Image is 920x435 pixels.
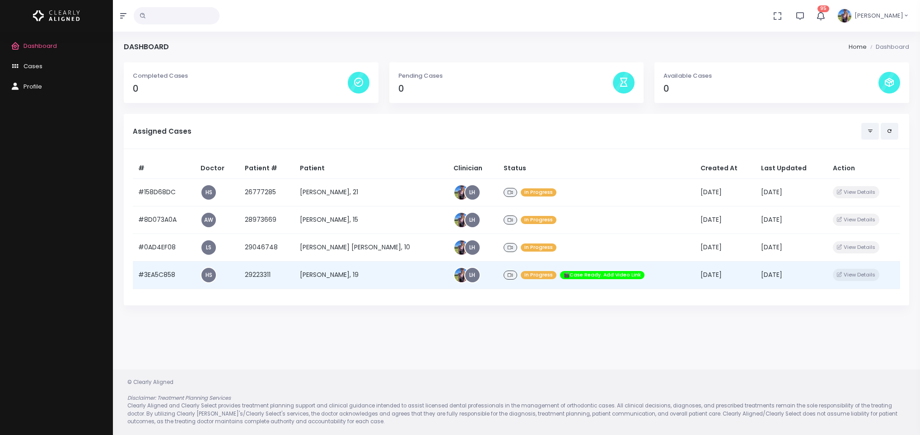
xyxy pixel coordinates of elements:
[833,241,879,253] button: View Details
[118,379,915,426] div: © Clearly Aligned Clearly Aligned and Clearly Select provides treatment planning support and clin...
[294,158,448,179] th: Patient
[23,62,42,70] span: Cases
[294,261,448,289] td: [PERSON_NAME], 19
[836,8,853,24] img: Header Avatar
[761,270,782,279] span: [DATE]
[133,71,348,80] p: Completed Cases
[201,213,216,227] a: AW
[521,271,556,280] span: In Progress
[867,42,909,51] li: Dashboard
[23,82,42,91] span: Profile
[201,240,216,255] a: LS
[33,6,80,25] img: Logo Horizontal
[701,215,722,224] span: [DATE]
[855,11,903,20] span: [PERSON_NAME]
[398,84,613,94] h4: 0
[239,234,295,261] td: 29046748
[521,188,556,197] span: In Progress
[127,394,231,402] em: Disclaimer: Treatment Planning Services
[701,187,722,196] span: [DATE]
[133,206,195,234] td: #8D073A0A
[695,158,756,179] th: Created At
[521,216,556,225] span: In Progress
[498,158,695,179] th: Status
[521,243,556,252] span: In Progress
[239,261,295,289] td: 29223311
[663,71,878,80] p: Available Cases
[560,271,644,280] span: 🎬Case Ready. Add Video Link
[201,185,216,200] a: HS
[701,270,722,279] span: [DATE]
[465,185,480,200] a: LH
[833,269,879,281] button: View Details
[133,158,195,179] th: #
[239,158,295,179] th: Patient #
[761,243,782,252] span: [DATE]
[663,84,878,94] h4: 0
[827,158,900,179] th: Action
[465,268,480,282] a: LH
[398,71,613,80] p: Pending Cases
[701,243,722,252] span: [DATE]
[465,240,480,255] a: LH
[756,158,827,179] th: Last Updated
[195,158,239,179] th: Doctor
[201,268,216,282] a: HS
[849,42,867,51] li: Home
[239,206,295,234] td: 28973669
[133,178,195,206] td: #158D68DC
[294,206,448,234] td: [PERSON_NAME], 15
[133,84,348,94] h4: 0
[133,261,195,289] td: #3EA5C858
[761,215,782,224] span: [DATE]
[465,213,480,227] a: LH
[294,178,448,206] td: [PERSON_NAME], 21
[133,127,861,136] h5: Assigned Cases
[833,214,879,226] button: View Details
[294,234,448,261] td: [PERSON_NAME] [PERSON_NAME], 10
[448,158,498,179] th: Clinician
[124,42,169,51] h4: Dashboard
[833,186,879,198] button: View Details
[817,5,829,12] span: 95
[761,187,782,196] span: [DATE]
[239,178,295,206] td: 26777285
[23,42,57,50] span: Dashboard
[133,234,195,261] td: #0AD4EF08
